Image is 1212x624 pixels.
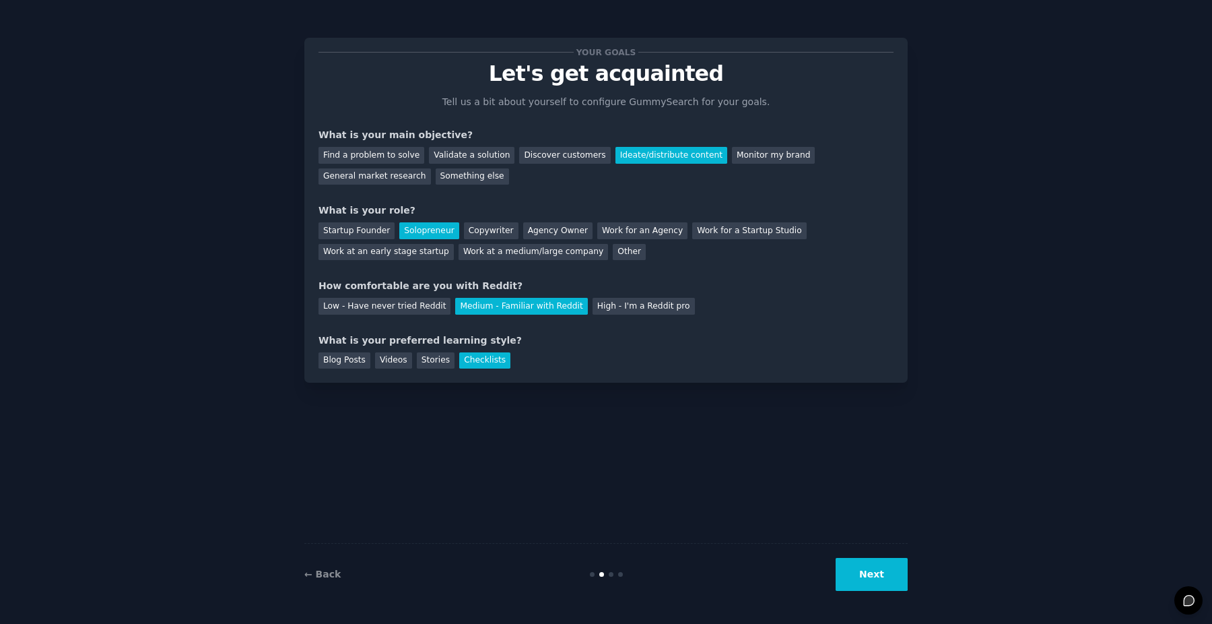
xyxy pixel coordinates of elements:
[429,147,514,164] div: Validate a solution
[318,334,894,348] div: What is your preferred learning style?
[519,147,610,164] div: Discover customers
[318,168,431,185] div: General market research
[318,62,894,86] p: Let's get acquainted
[304,569,341,580] a: ← Back
[318,147,424,164] div: Find a problem to solve
[318,128,894,142] div: What is your main objective?
[523,222,593,239] div: Agency Owner
[459,352,510,369] div: Checklists
[318,222,395,239] div: Startup Founder
[399,222,459,239] div: Solopreneur
[318,298,450,315] div: Low - Have never tried Reddit
[436,95,776,109] p: Tell us a bit about yourself to configure GummySearch for your goals.
[436,168,509,185] div: Something else
[593,298,695,315] div: High - I'm a Reddit pro
[615,147,727,164] div: Ideate/distribute content
[318,244,454,261] div: Work at an early stage startup
[464,222,518,239] div: Copywriter
[318,352,370,369] div: Blog Posts
[318,279,894,293] div: How comfortable are you with Reddit?
[318,204,894,218] div: What is your role?
[692,222,806,239] div: Work for a Startup Studio
[597,222,687,239] div: Work for an Agency
[459,244,608,261] div: Work at a medium/large company
[375,352,412,369] div: Videos
[455,298,587,315] div: Medium - Familiar with Reddit
[417,352,454,369] div: Stories
[836,558,908,591] button: Next
[574,45,638,59] span: Your goals
[613,244,646,261] div: Other
[732,147,815,164] div: Monitor my brand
